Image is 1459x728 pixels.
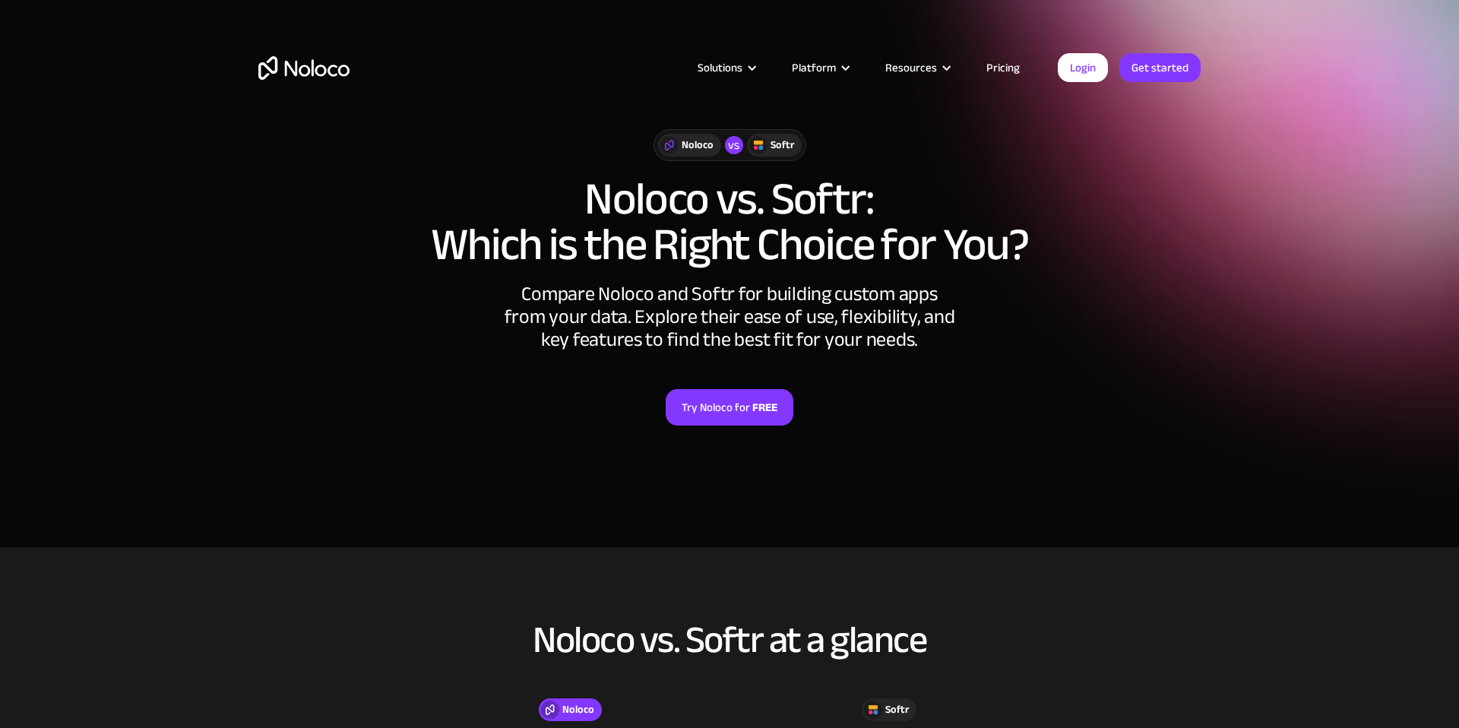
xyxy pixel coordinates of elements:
a: Pricing [967,58,1039,78]
a: Get started [1119,53,1201,82]
div: vs [725,136,743,154]
div: Compare Noloco and Softr for building custom apps from your data. Explore their ease of use, flex... [502,283,957,351]
div: Solutions [698,58,742,78]
div: Solutions [679,58,773,78]
div: Noloco [562,701,594,718]
div: Softr [885,701,909,718]
strong: FREE [752,397,777,417]
div: Resources [866,58,967,78]
h2: Noloco vs. Softr at a glance [258,619,1201,660]
div: Platform [773,58,866,78]
a: Try Noloco forFREE [666,389,793,426]
div: Noloco [682,137,714,154]
div: Resources [885,58,937,78]
div: Platform [792,58,836,78]
div: Softr [771,137,794,154]
h1: Noloco vs. Softr: Which is the Right Choice for You? [258,176,1201,267]
a: Login [1058,53,1108,82]
a: home [258,56,350,80]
